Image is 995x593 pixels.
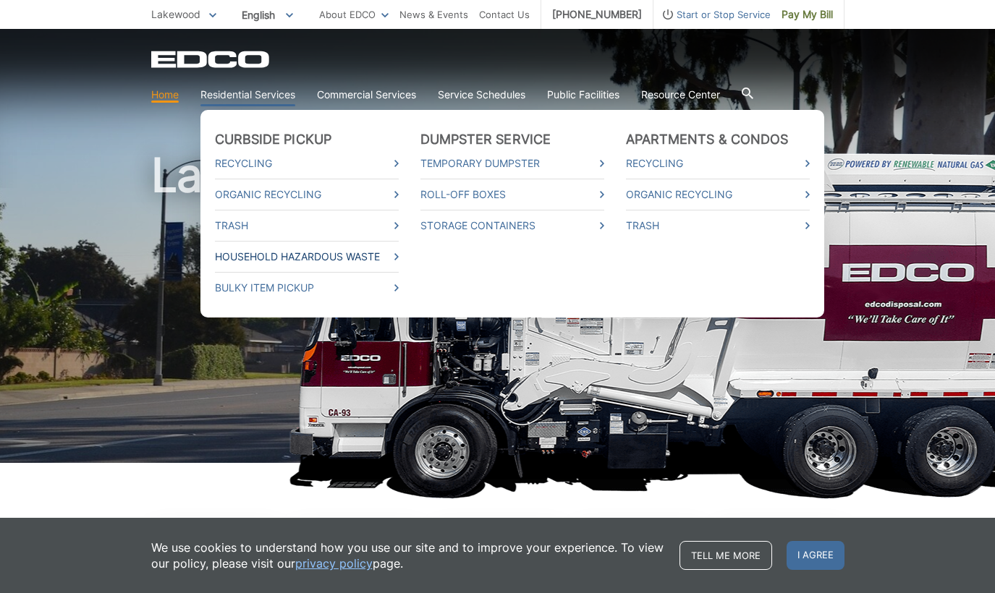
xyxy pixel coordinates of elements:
[641,87,720,103] a: Resource Center
[420,187,604,202] a: Roll-Off Boxes
[215,218,399,234] a: Trash
[151,152,844,469] h1: Lakewood
[215,155,399,171] a: Recycling
[626,218,810,234] a: Trash
[151,51,271,68] a: EDCD logo. Return to the homepage.
[151,539,665,571] p: We use cookies to understand how you use our site and to improve your experience. To view our pol...
[317,87,416,103] a: Commercial Services
[626,132,789,148] a: Apartments & Condos
[231,3,304,27] span: English
[215,249,399,265] a: Household Hazardous Waste
[215,280,399,296] a: Bulky Item Pickup
[295,555,373,571] a: privacy policy
[420,132,551,148] a: Dumpster Service
[626,187,810,202] a: Organic Recycling
[479,7,530,22] a: Contact Us
[438,87,525,103] a: Service Schedules
[782,7,833,22] span: Pay My Bill
[200,87,295,103] a: Residential Services
[319,7,389,22] a: About EDCO
[547,87,619,103] a: Public Facilities
[215,132,332,148] a: Curbside Pickup
[399,7,468,22] a: News & Events
[151,8,200,20] span: Lakewood
[420,155,604,171] a: Temporary Dumpster
[626,155,810,171] a: Recycling
[679,541,772,570] a: Tell me more
[215,187,399,202] a: Organic Recycling
[420,218,604,234] a: Storage Containers
[787,541,844,570] span: I agree
[151,87,179,103] a: Home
